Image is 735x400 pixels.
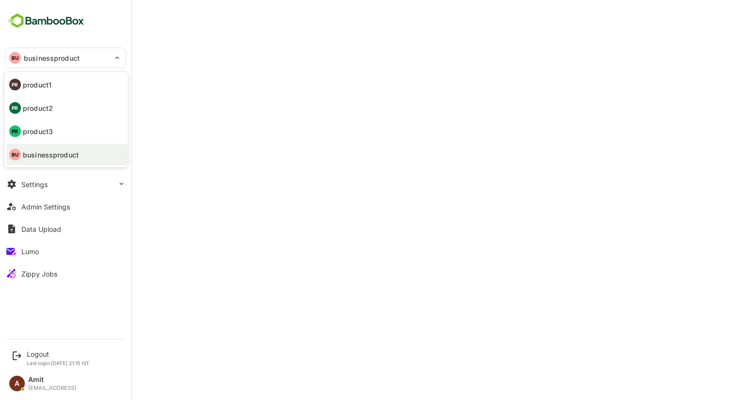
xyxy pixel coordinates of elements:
div: PR [9,125,21,137]
p: product2 [23,103,53,113]
div: PR [9,79,21,90]
p: product1 [23,80,52,90]
p: product3 [23,126,53,137]
p: businessproduct [23,150,79,160]
div: PR [9,102,21,114]
div: BU [9,149,21,160]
